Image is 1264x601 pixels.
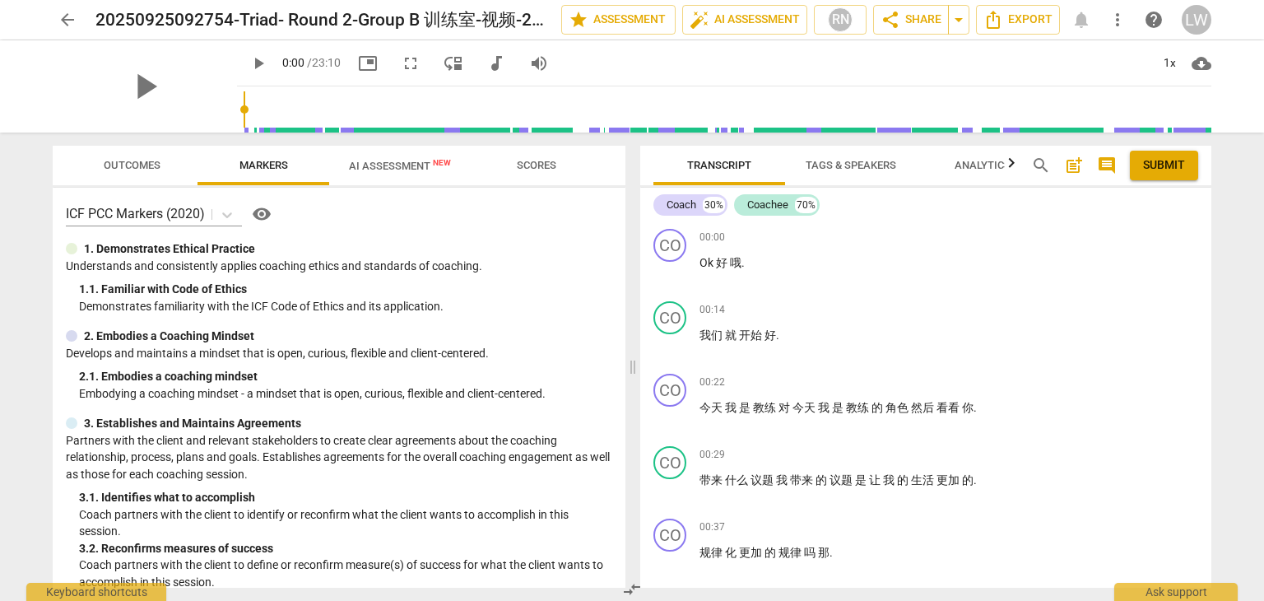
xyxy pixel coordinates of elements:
span: . [974,401,977,414]
span: 更加 [936,473,962,487]
span: 的 [816,473,829,487]
span: 的 [962,473,974,487]
div: 1. 1. Familiar with Code of Ethics [79,281,612,298]
p: ICF PCC Markers (2020) [66,204,205,223]
span: 那 [818,546,829,559]
span: arrow_back [58,10,77,30]
div: Coach [667,197,696,213]
span: 我 [818,401,832,414]
p: Partners with the client and relevant stakeholders to create clear agreements about the coaching ... [66,432,612,483]
p: Develops and maintains a mindset that is open, curious, flexible and client-centered. [66,345,612,362]
button: Fullscreen [396,49,425,78]
span: play_arrow [249,54,268,73]
button: Please Do Not Submit until your Assessment is Complete [1130,151,1198,180]
div: Ask support [1114,583,1238,601]
span: 00:22 [699,375,725,389]
span: arrow_drop_down [949,10,969,30]
button: View player as separate pane [439,49,468,78]
button: Search [1028,152,1054,179]
span: 好 [764,328,776,342]
span: 教练 [753,401,778,414]
span: 是 [855,473,869,487]
div: Coachee [747,197,788,213]
span: compare_arrows [622,580,642,599]
span: New [433,158,451,167]
span: 的 [897,473,911,487]
button: Assessment [561,5,676,35]
button: Add summary [1061,152,1087,179]
h2: 20250925092754-Triad- Round 2-Group B 训练室-视频-2-说话人 [95,10,548,30]
span: visibility [252,204,272,224]
span: 让 [869,473,883,487]
span: play_arrow [123,65,166,108]
span: 议题 [829,473,855,487]
span: 我们 [699,328,725,342]
div: Change speaker [653,519,686,552]
span: 看看 [936,401,962,414]
p: Coach partners with the client to identify or reconfirm what the client wants to accomplish in th... [79,506,612,540]
span: 然后 [911,401,936,414]
span: 对 [778,401,792,414]
button: Help [249,201,275,227]
span: 我 [725,401,739,414]
span: Scores [517,159,556,171]
span: / 23:10 [307,56,341,69]
span: 生活 [911,473,936,487]
button: Volume [524,49,554,78]
div: 70% [795,197,817,213]
span: more_vert [1108,10,1127,30]
span: 更加 [739,546,764,559]
button: AI Assessment [682,5,807,35]
span: 教练 [846,401,871,414]
span: 0:00 [282,56,304,69]
button: LW [1182,5,1211,35]
div: RN [828,7,853,32]
span: picture_in_picture [358,54,378,73]
span: Tags & Speakers [806,159,896,171]
span: . [741,256,745,269]
span: 的 [764,546,778,559]
span: share [881,10,900,30]
p: Embodying a coaching mindset - a mindset that is open, curious, flexible and client-centered. [79,385,612,403]
div: 3. 2. Reconfirms measures of success [79,540,612,557]
span: auto_fix_high [690,10,709,30]
span: fullscreen [401,54,421,73]
p: 1. Demonstrates Ethical Practice [84,240,255,258]
span: 什么 [725,473,750,487]
span: 你 [962,401,974,414]
span: Markers [239,159,288,171]
div: 2. 1. Embodies a coaching mindset [79,368,612,385]
div: 30% [703,197,725,213]
p: 3. Establishes and Maintains Agreements [84,415,301,432]
div: 1x [1154,50,1185,77]
span: . [974,473,977,487]
span: . [776,328,779,342]
p: Understands and consistently applies coaching ethics and standards of coaching. [66,258,612,275]
span: 角色 [885,401,911,414]
span: comment [1097,156,1117,175]
span: 带来 [699,473,725,487]
button: Share [873,5,949,35]
span: 规律 [778,546,804,559]
span: cloud_download [1192,54,1211,73]
button: Export [976,5,1060,35]
div: Change speaker [653,374,686,407]
span: . [829,546,833,559]
span: move_down [444,54,463,73]
span: Export [983,10,1053,30]
span: search [1031,156,1051,175]
span: 带来 [790,473,816,487]
span: Transcript [687,159,751,171]
span: 今天 [792,401,818,414]
span: 今天 [699,401,725,414]
span: AI Assessment [690,10,800,30]
span: 哦 [730,256,741,269]
span: star [569,10,588,30]
span: 好 [716,256,730,269]
span: 00:00 [699,231,725,245]
p: Demonstrates familiarity with the ICF Code of Ethics and its application. [79,298,612,315]
div: Change speaker [653,446,686,479]
span: 就 [725,328,739,342]
span: Analytics [955,159,1011,171]
span: 我 [883,473,897,487]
